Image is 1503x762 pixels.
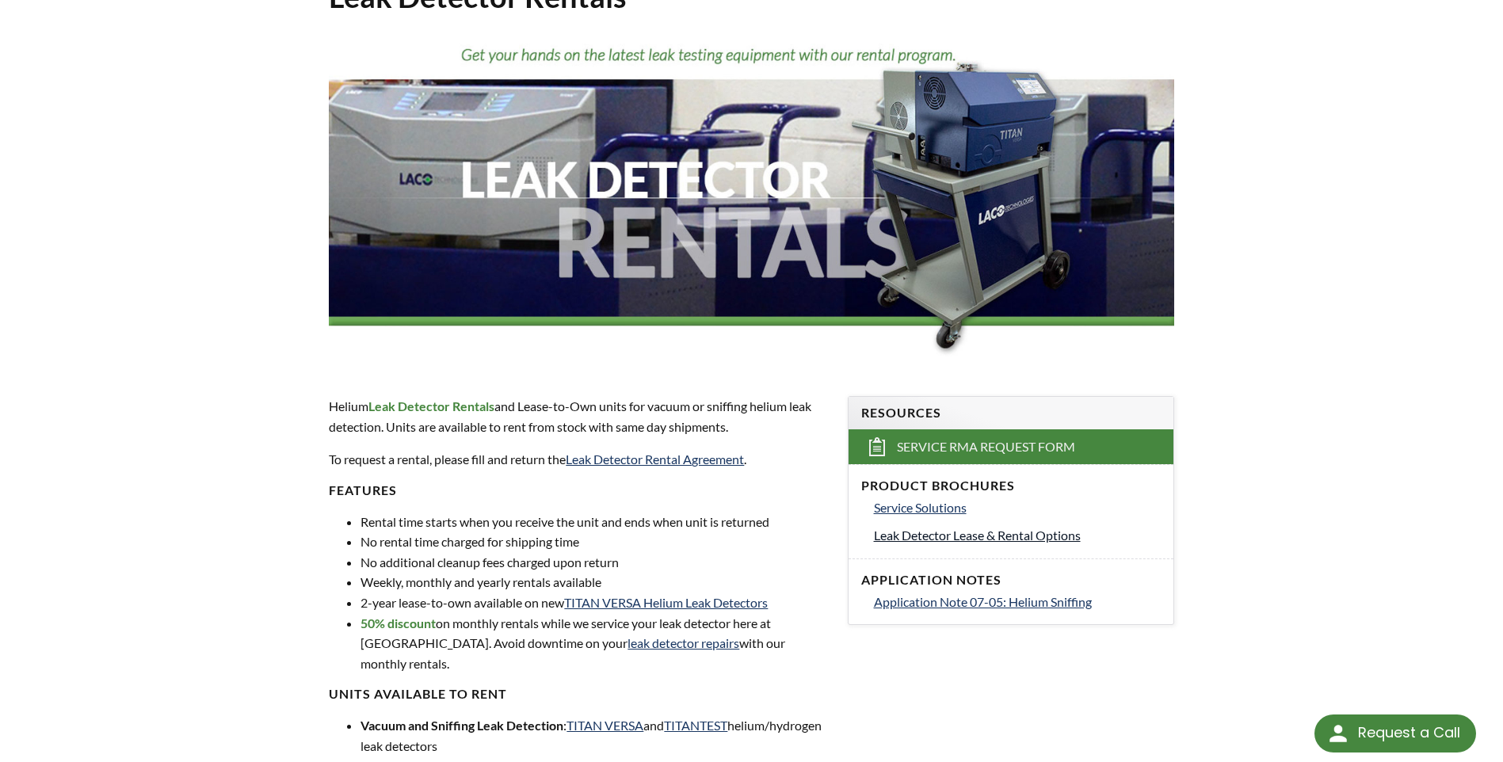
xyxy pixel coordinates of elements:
strong: Features [329,482,397,497]
a: TITAN VERSA Helium Leak Detectors [564,595,768,610]
span: Service Solutions [874,500,967,515]
span: Leak Detector Lease & Rental Options [874,528,1081,543]
a: Leak Detector Lease & Rental Options [874,525,1161,546]
li: No rental time charged for shipping time [360,531,828,552]
img: Leak Detector Rentals header [329,29,1173,367]
a: leak detector repairs [628,635,739,650]
strong: Vacuum and Sniffing Leak Detection [360,718,563,733]
a: Application Note 07-05: Helium Sniffing [874,592,1161,612]
img: round button [1326,721,1351,746]
span: Service RMA Request Form [897,439,1075,455]
div: Request a Call [1358,714,1460,751]
li: Weekly, monthly and yearly rentals available [360,572,828,592]
div: Request a Call [1314,714,1476,752]
li: No additional cleanup fees charged upon return [360,552,828,573]
h4: Product Brochures [861,478,1161,494]
a: Service Solutions [874,497,1161,518]
li: : and helium/hydrogen leak detectors [360,715,828,756]
p: To request a rental, please fill and return the . [329,449,828,470]
strong: 50% discount [360,615,436,631]
p: Helium and Lease-to-Own units for vacuum or sniffing helium leak detection. Units are available t... [329,396,828,436]
span: Application Note 07-05: Helium Sniffing [874,594,1092,609]
li: on monthly rentals while we service your leak detector here at [GEOGRAPHIC_DATA]. Avoid downtime ... [360,613,828,674]
h4: Application Notes [861,572,1161,589]
strong: Units Available to Rent [329,686,507,701]
h4: Resources [861,405,1161,421]
a: Leak Detector Rental Agreement [566,451,744,467]
a: TITAN VERSA [566,718,643,733]
li: 2-year lease-to-own available on new [360,592,828,613]
a: Service RMA Request Form [849,429,1173,464]
strong: Leak Detector Rentals [368,398,494,413]
li: Rental time starts when you receive the unit and ends when unit is returned [360,512,828,532]
a: TITANTEST [664,718,727,733]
